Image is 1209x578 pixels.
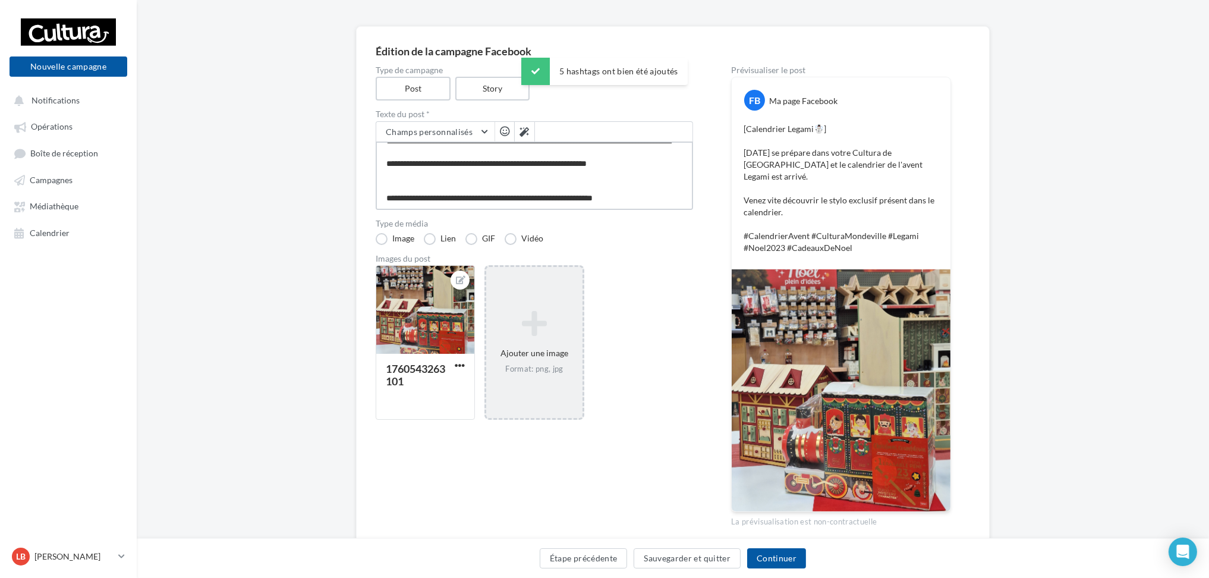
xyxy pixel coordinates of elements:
a: Médiathèque [7,195,130,216]
a: Boîte de réception [7,142,130,164]
span: Médiathèque [30,202,78,212]
a: Campagnes [7,169,130,190]
div: Images du post [376,255,693,263]
span: Campagnes [30,175,73,185]
label: Type de campagne [376,66,693,74]
button: Continuer [747,548,806,568]
div: 5 hashtags ont bien été ajoutés [521,58,688,85]
div: FB [744,90,765,111]
button: Nouvelle campagne [10,56,127,77]
button: Sauvegarder et quitter [634,548,741,568]
span: Boîte de réception [30,148,98,158]
label: GIF [465,233,495,245]
a: LB [PERSON_NAME] [10,545,127,568]
span: Calendrier [30,228,70,238]
label: Story [455,77,530,100]
a: Calendrier [7,222,130,243]
div: Prévisualiser le post [731,66,951,74]
div: 1760543263101 [386,362,445,388]
label: Post [376,77,451,100]
label: Type de média [376,219,693,228]
span: LB [16,551,26,563]
a: Opérations [7,115,130,137]
label: Image [376,233,414,245]
button: Champs personnalisés [376,122,495,142]
span: Notifications [32,95,80,105]
span: Champs personnalisés [386,127,473,137]
p: [Calendrier Legami☃️] [DATE] se prépare dans votre Cultura de [GEOGRAPHIC_DATA] et le calendrier ... [744,123,939,254]
p: [PERSON_NAME] [34,551,114,563]
label: Vidéo [505,233,543,245]
button: Étape précédente [540,548,628,568]
div: La prévisualisation est non-contractuelle [731,512,951,527]
div: Ma page Facebook [769,95,838,107]
label: Texte du post * [376,110,693,118]
span: Opérations [31,122,73,132]
div: Édition de la campagne Facebook [376,46,970,56]
div: Open Intercom Messenger [1169,538,1197,566]
label: Lien [424,233,456,245]
button: Notifications [7,89,125,111]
